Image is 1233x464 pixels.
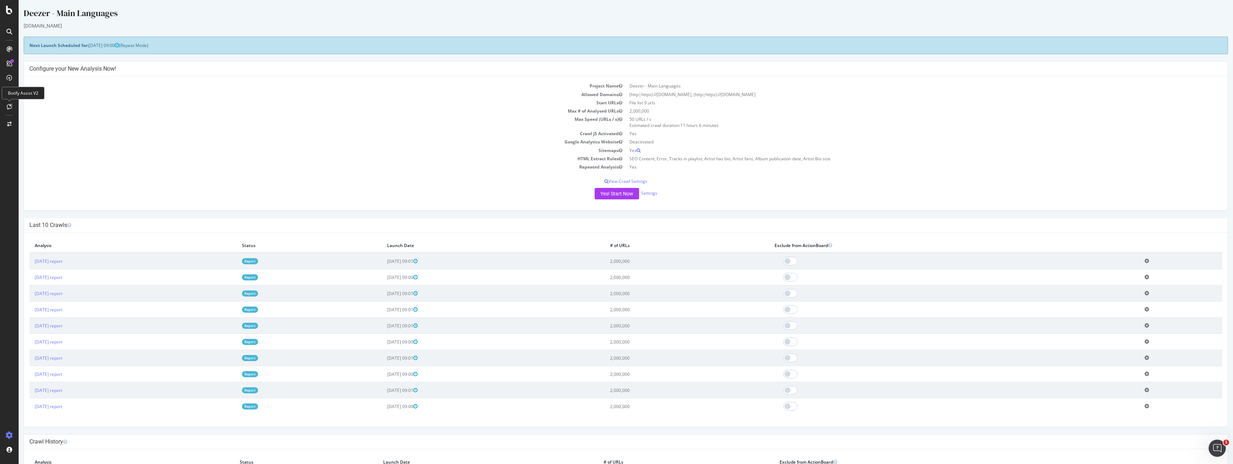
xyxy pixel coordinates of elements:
[11,238,218,253] th: Analysis
[70,42,100,48] span: [DATE] 09:00
[223,339,239,345] a: Report
[586,302,751,318] td: 2,000,000
[16,387,44,393] a: [DATE] report
[1223,440,1229,445] span: 1
[586,269,751,285] td: 2,000,000
[586,253,751,269] td: 2,000,000
[16,339,44,345] a: [DATE] report
[223,290,239,297] a: Report
[11,42,70,48] strong: Next Launch Scheduled for:
[11,90,607,99] td: Allowed Domains
[11,155,607,163] td: HTML Extract Rules
[368,258,399,264] span: [DATE] 09:01
[16,403,44,409] a: [DATE] report
[11,115,607,129] td: Max Speed (URLs / s)
[223,274,239,280] a: Report
[607,115,1204,129] td: 50 URLs / s Estimated crawl duration:
[11,438,1204,445] h4: Crawl History
[16,307,44,313] a: [DATE] report
[223,355,239,361] a: Report
[11,107,607,115] td: Max # of Analysed URLs
[16,355,44,361] a: [DATE] report
[11,222,1204,229] h4: Last 10 Crawls
[662,122,700,128] span: 11 hours 6 minutes
[368,274,399,280] span: [DATE] 09:00
[16,258,44,264] a: [DATE] report
[11,163,607,171] td: Repeated Analysis
[5,22,1209,29] div: [DOMAIN_NAME]
[607,99,1204,107] td: File list 9 urls
[607,82,1204,90] td: Deezer - Main Languages
[607,138,1204,146] td: Deactivated
[368,339,399,345] span: [DATE] 09:00
[223,258,239,264] a: Report
[5,7,1209,22] div: Deezer - Main Languages
[586,382,751,398] td: 2,000,000
[576,188,620,199] button: Yes! Start Now
[218,238,363,253] th: Status
[363,238,586,253] th: Launch Date
[11,99,607,107] td: Start URLs
[586,398,751,415] td: 2,000,000
[16,290,44,297] a: [DATE] report
[11,65,1204,72] h4: Configure your New Analysis Now!
[368,403,399,409] span: [DATE] 09:00
[586,318,751,334] td: 2,000,000
[607,163,1204,171] td: Yes
[11,146,607,155] td: Sitemaps
[223,403,239,409] a: Report
[607,155,1204,163] td: SEO Content, Error, Tracks in playlist, Artist has bio, Artist fans, Album publication date, Arti...
[607,146,1204,155] td: Yes
[586,285,751,302] td: 2,000,000
[223,387,239,393] a: Report
[11,178,1204,184] p: View Crawl Settings
[223,307,239,313] a: Report
[586,350,751,366] td: 2,000,000
[368,307,399,313] span: [DATE] 09:01
[1209,440,1226,457] iframe: Intercom live chat
[16,274,44,280] a: [DATE] report
[11,129,607,138] td: Crawl JS Activated
[16,371,44,377] a: [DATE] report
[368,323,399,329] span: [DATE] 09:01
[607,107,1204,115] td: 2,000,000
[607,90,1204,99] td: (http|https)://[DOMAIN_NAME], (http|https)://[DOMAIN_NAME]
[751,238,1120,253] th: Exclude from ActionBoard
[368,355,399,361] span: [DATE] 09:01
[16,323,44,329] a: [DATE] report
[586,366,751,382] td: 2,000,000
[368,387,399,393] span: [DATE] 09:01
[2,87,44,99] div: Botify Assist V2
[11,82,607,90] td: Project Name
[586,334,751,350] td: 2,000,000
[5,37,1209,54] div: (Repeat Mode)
[368,290,399,297] span: [DATE] 09:01
[586,238,751,253] th: # of URLs
[223,371,239,377] a: Report
[623,190,639,196] a: Settings
[368,371,399,377] span: [DATE] 09:00
[607,129,1204,138] td: Yes
[11,138,607,146] td: Google Analytics Website
[223,323,239,329] a: Report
